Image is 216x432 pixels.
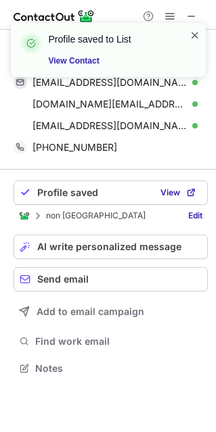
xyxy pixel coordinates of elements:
[14,8,95,24] img: ContactOut v5.3.10
[33,120,188,132] span: [EMAIL_ADDRESS][DOMAIN_NAME]
[33,98,188,110] span: [DOMAIN_NAME][EMAIL_ADDRESS][DOMAIN_NAME]
[49,54,173,68] a: View Contact
[14,267,208,291] button: Send email
[37,241,181,252] span: AI write personalized message
[46,211,146,220] p: non [GEOGRAPHIC_DATA]
[35,362,202,375] span: Notes
[37,187,98,198] span: Profile saved
[33,141,117,153] span: [PHONE_NUMBER]
[14,235,208,259] button: AI write personalized message
[14,332,208,351] button: Find work email
[37,306,144,317] span: Add to email campaign
[20,32,42,54] img: success
[49,32,173,46] header: Profile saved to List
[14,359,208,378] button: Notes
[35,335,202,347] span: Find work email
[14,181,208,205] button: Profile savedView
[14,299,208,324] button: Add to email campaign
[37,274,89,285] span: Send email
[160,188,180,197] span: View
[19,210,30,221] img: ContactOut
[183,209,208,222] a: Edit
